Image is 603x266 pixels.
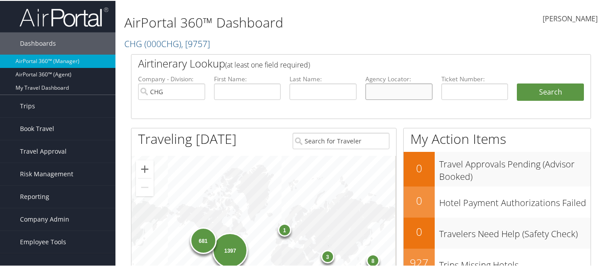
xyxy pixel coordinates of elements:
div: 8 [366,253,380,266]
a: CHG [124,37,210,49]
h1: AirPortal 360™ Dashboard [124,12,440,31]
span: ( 000CHG ) [144,37,181,49]
a: [PERSON_NAME] [543,4,598,32]
span: Travel Approval [20,139,67,162]
label: Ticket Number: [441,74,508,83]
h3: Hotel Payment Authorizations Failed [439,191,591,208]
span: [PERSON_NAME] [543,13,598,23]
h2: 0 [404,160,435,175]
h1: My Action Items [404,129,591,147]
span: , [ 9757 ] [181,37,210,49]
label: First Name: [214,74,281,83]
div: 1 [278,222,291,236]
span: (at least one field required) [225,59,310,69]
a: 0Travelers Need Help (Safety Check) [404,217,591,248]
span: Employee Tools [20,230,66,252]
span: Reporting [20,185,49,207]
h2: Airtinerary Lookup [138,55,546,70]
h1: Traveling [DATE] [138,129,237,147]
span: Risk Management [20,162,73,184]
h3: Travel Approvals Pending (Advisor Booked) [439,153,591,182]
label: Last Name: [290,74,357,83]
img: airportal-logo.png [20,6,108,27]
button: Zoom out [136,178,154,195]
span: Company Admin [20,207,69,230]
button: Zoom in [136,159,154,177]
a: 0Travel Approvals Pending (Advisor Booked) [404,151,591,185]
div: 681 [190,226,217,253]
h2: 0 [404,223,435,238]
button: Search [517,83,584,100]
span: Dashboards [20,32,56,54]
div: 3 [321,249,334,262]
h3: Travelers Need Help (Safety Check) [439,222,591,239]
input: Search for Traveler [293,132,389,148]
span: Book Travel [20,117,54,139]
h2: 0 [404,192,435,207]
label: Company - Division: [138,74,205,83]
span: Trips [20,94,35,116]
label: Agency Locator: [365,74,432,83]
a: 0Hotel Payment Authorizations Failed [404,186,591,217]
